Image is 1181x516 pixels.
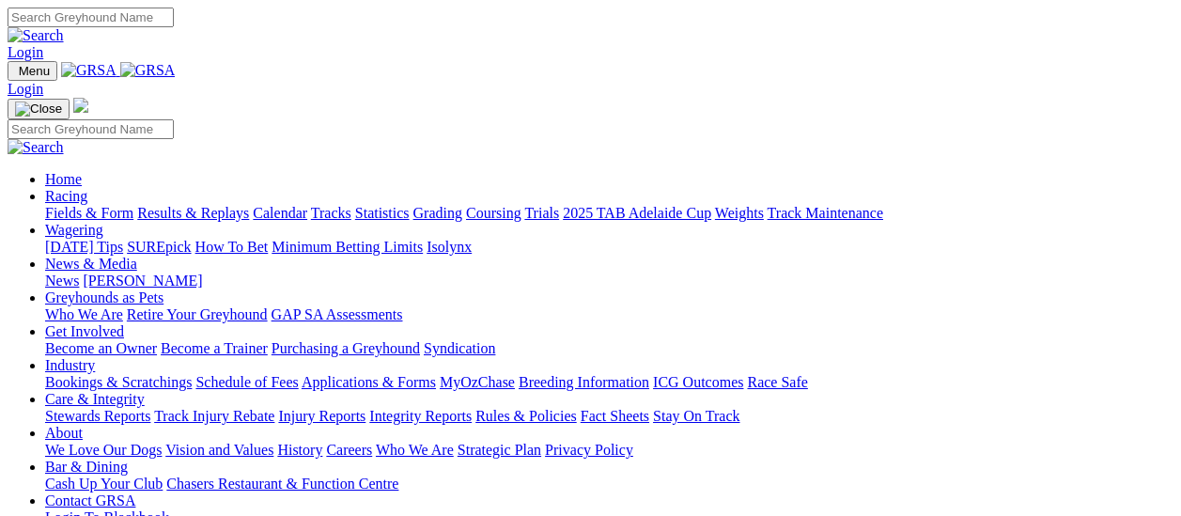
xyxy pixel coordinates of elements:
[8,139,64,156] img: Search
[45,493,135,508] a: Contact GRSA
[127,306,268,322] a: Retire Your Greyhound
[563,205,711,221] a: 2025 TAB Adelaide Cup
[45,408,150,424] a: Stewards Reports
[45,442,162,458] a: We Love Our Dogs
[326,442,372,458] a: Careers
[355,205,410,221] a: Statistics
[45,340,157,356] a: Become an Owner
[8,119,174,139] input: Search
[45,476,163,492] a: Cash Up Your Club
[545,442,633,458] a: Privacy Policy
[166,476,398,492] a: Chasers Restaurant & Function Centre
[653,374,743,390] a: ICG Outcomes
[8,27,64,44] img: Search
[277,442,322,458] a: History
[45,306,123,322] a: Who We Are
[8,81,43,97] a: Login
[427,239,472,255] a: Isolynx
[120,62,176,79] img: GRSA
[45,239,1173,256] div: Wagering
[8,61,57,81] button: Toggle navigation
[45,256,137,272] a: News & Media
[45,391,145,407] a: Care & Integrity
[272,340,420,356] a: Purchasing a Greyhound
[45,273,1173,289] div: News & Media
[45,239,123,255] a: [DATE] Tips
[15,102,62,117] img: Close
[45,374,1173,391] div: Industry
[45,323,124,339] a: Get Involved
[45,171,82,187] a: Home
[161,340,268,356] a: Become a Trainer
[45,188,87,204] a: Racing
[768,205,883,221] a: Track Maintenance
[653,408,739,424] a: Stay On Track
[519,374,649,390] a: Breeding Information
[195,374,298,390] a: Schedule of Fees
[165,442,273,458] a: Vision and Values
[83,273,202,289] a: [PERSON_NAME]
[475,408,577,424] a: Rules & Policies
[45,289,163,305] a: Greyhounds as Pets
[45,222,103,238] a: Wagering
[154,408,274,424] a: Track Injury Rebate
[369,408,472,424] a: Integrity Reports
[8,8,174,27] input: Search
[45,340,1173,357] div: Get Involved
[45,425,83,441] a: About
[524,205,559,221] a: Trials
[137,205,249,221] a: Results & Replays
[747,374,807,390] a: Race Safe
[45,374,192,390] a: Bookings & Scratchings
[272,306,403,322] a: GAP SA Assessments
[45,408,1173,425] div: Care & Integrity
[45,442,1173,459] div: About
[127,239,191,255] a: SUREpick
[376,442,454,458] a: Who We Are
[458,442,541,458] a: Strategic Plan
[424,340,495,356] a: Syndication
[45,205,1173,222] div: Racing
[73,98,88,113] img: logo-grsa-white.png
[61,62,117,79] img: GRSA
[466,205,521,221] a: Coursing
[8,99,70,119] button: Toggle navigation
[311,205,351,221] a: Tracks
[45,205,133,221] a: Fields & Form
[8,44,43,60] a: Login
[715,205,764,221] a: Weights
[45,357,95,373] a: Industry
[581,408,649,424] a: Fact Sheets
[45,476,1173,493] div: Bar & Dining
[278,408,365,424] a: Injury Reports
[195,239,269,255] a: How To Bet
[45,306,1173,323] div: Greyhounds as Pets
[19,64,50,78] span: Menu
[440,374,515,390] a: MyOzChase
[272,239,423,255] a: Minimum Betting Limits
[45,273,79,289] a: News
[253,205,307,221] a: Calendar
[302,374,436,390] a: Applications & Forms
[45,459,128,475] a: Bar & Dining
[413,205,462,221] a: Grading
